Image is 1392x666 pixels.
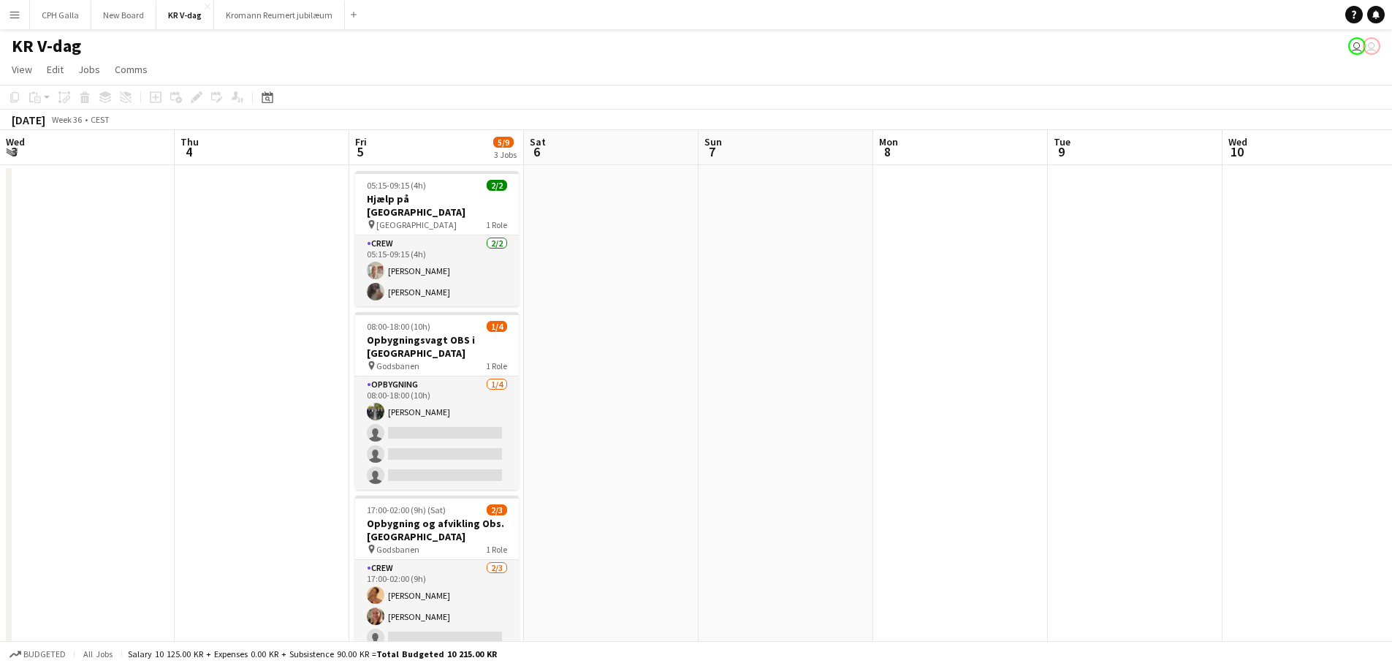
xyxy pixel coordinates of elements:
[115,63,148,76] span: Comms
[494,149,517,160] div: 3 Jobs
[47,63,64,76] span: Edit
[12,63,32,76] span: View
[486,544,507,555] span: 1 Role
[4,143,25,160] span: 3
[180,135,199,148] span: Thu
[528,143,546,160] span: 6
[355,376,519,490] app-card-role: Opbygning1/408:00-18:00 (10h)[PERSON_NAME]
[41,60,69,79] a: Edit
[877,143,898,160] span: 8
[355,517,519,543] h3: Opbygning og afvikling Obs. [GEOGRAPHIC_DATA]
[6,135,25,148] span: Wed
[1226,143,1247,160] span: 10
[178,143,199,160] span: 4
[376,544,419,555] span: Godsbanen
[702,143,722,160] span: 7
[355,560,519,652] app-card-role: Crew2/317:00-02:00 (9h)[PERSON_NAME][PERSON_NAME]
[1228,135,1247,148] span: Wed
[156,1,214,29] button: KR V-dag
[493,137,514,148] span: 5/9
[355,192,519,219] h3: Hjælp på [GEOGRAPHIC_DATA]
[1051,143,1070,160] span: 9
[12,113,45,127] div: [DATE]
[487,321,507,332] span: 1/4
[1348,37,1366,55] app-user-avatar: Carla Sørensen
[128,648,497,659] div: Salary 10 125.00 KR + Expenses 0.00 KR + Subsistence 90.00 KR =
[376,219,457,230] span: [GEOGRAPHIC_DATA]
[80,648,115,659] span: All jobs
[6,60,38,79] a: View
[704,135,722,148] span: Sun
[109,60,153,79] a: Comms
[367,321,430,332] span: 08:00-18:00 (10h)
[367,504,446,515] span: 17:00-02:00 (9h) (Sat)
[355,235,519,306] app-card-role: Crew2/205:15-09:15 (4h)[PERSON_NAME][PERSON_NAME]
[355,333,519,360] h3: Opbygningsvagt OBS i [GEOGRAPHIC_DATA]
[486,219,507,230] span: 1 Role
[30,1,91,29] button: CPH Galla
[530,135,546,148] span: Sat
[48,114,85,125] span: Week 36
[367,180,426,191] span: 05:15-09:15 (4h)
[355,135,367,148] span: Fri
[214,1,345,29] button: Kromann Reumert jubilæum
[376,360,419,371] span: Godsbanen
[879,135,898,148] span: Mon
[1054,135,1070,148] span: Tue
[355,171,519,306] app-job-card: 05:15-09:15 (4h)2/2Hjælp på [GEOGRAPHIC_DATA] [GEOGRAPHIC_DATA]1 RoleCrew2/205:15-09:15 (4h)[PERS...
[91,1,156,29] button: New Board
[355,312,519,490] app-job-card: 08:00-18:00 (10h)1/4Opbygningsvagt OBS i [GEOGRAPHIC_DATA] Godsbanen1 RoleOpbygning1/408:00-18:00...
[355,496,519,652] app-job-card: 17:00-02:00 (9h) (Sat)2/3Opbygning og afvikling Obs. [GEOGRAPHIC_DATA] Godsbanen1 RoleCrew2/317:0...
[376,648,497,659] span: Total Budgeted 10 215.00 KR
[353,143,367,160] span: 5
[487,504,507,515] span: 2/3
[91,114,110,125] div: CEST
[78,63,100,76] span: Jobs
[72,60,106,79] a: Jobs
[487,180,507,191] span: 2/2
[23,649,66,659] span: Budgeted
[1363,37,1380,55] app-user-avatar: Carla Sørensen
[12,35,81,57] h1: KR V-dag
[7,646,68,662] button: Budgeted
[486,360,507,371] span: 1 Role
